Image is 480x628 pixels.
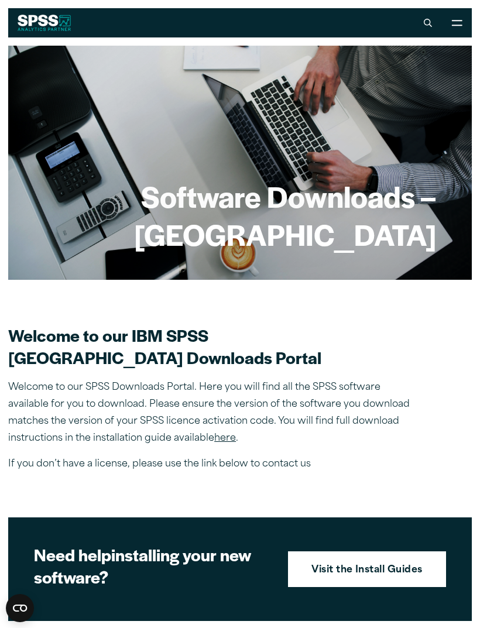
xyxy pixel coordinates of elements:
p: Welcome to our SPSS Downloads Portal. Here you will find all the SPSS software available for you ... [8,379,418,447]
button: Open CMP widget [6,594,34,622]
h1: Software Downloads – [GEOGRAPHIC_DATA] [43,177,436,254]
strong: Need help [34,543,111,566]
p: If you don’t have a license, please use the link below to contact us [8,456,418,473]
strong: Visit the Install Guides [311,563,423,578]
a: Visit the Install Guides [288,551,446,588]
h2: installing your new software? [34,544,272,588]
a: here [214,434,236,443]
img: SPSS White Logo [18,15,71,31]
h2: Welcome to our IBM SPSS [GEOGRAPHIC_DATA] Downloads Portal [8,324,418,369]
